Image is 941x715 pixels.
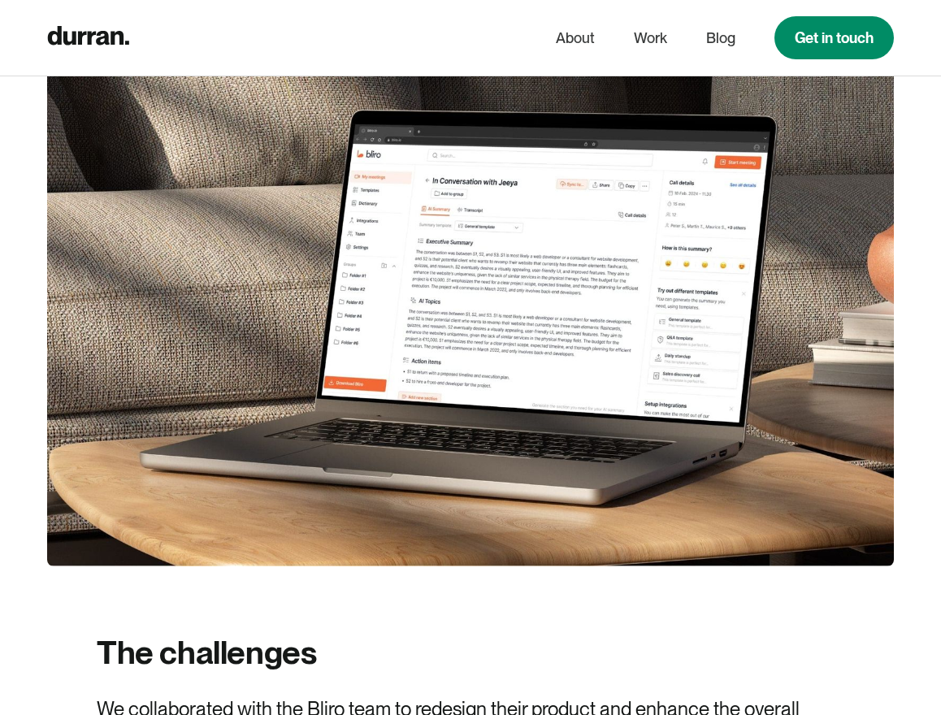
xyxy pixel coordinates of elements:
[47,22,129,54] a: home
[97,631,316,674] h2: The challenges
[634,23,667,54] a: Work
[556,23,595,54] a: About
[706,23,735,54] a: Blog
[774,16,894,59] a: Get in touch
